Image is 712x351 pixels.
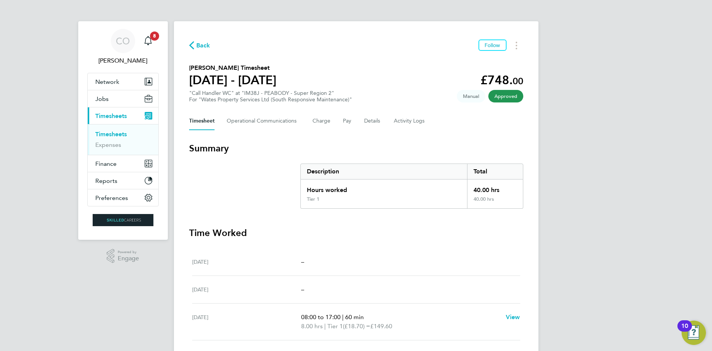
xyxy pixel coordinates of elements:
[87,214,159,226] a: Go to home page
[95,95,109,102] span: Jobs
[189,142,523,154] h3: Summary
[196,41,210,50] span: Back
[457,90,485,102] span: This timesheet was manually created.
[189,227,523,239] h3: Time Worked
[467,179,523,196] div: 40.00 hrs
[506,313,520,321] span: View
[189,63,276,72] h2: [PERSON_NAME] Timesheet
[95,131,127,138] a: Timesheets
[313,112,331,130] button: Charge
[87,56,159,65] span: Craig O'Donovan
[95,141,121,148] a: Expenses
[95,112,127,120] span: Timesheets
[192,285,302,294] div: [DATE]
[88,155,158,172] button: Finance
[88,90,158,107] button: Jobs
[88,107,158,124] button: Timesheets
[141,29,156,53] a: 8
[327,322,343,331] span: Tier 1
[88,73,158,90] button: Network
[78,21,168,240] nav: Main navigation
[370,323,392,330] span: £149.60
[480,73,523,87] app-decimal: £748.
[87,29,159,65] a: CO[PERSON_NAME]
[343,323,370,330] span: (£18.70) =
[88,124,158,155] div: Timesheets
[682,321,706,345] button: Open Resource Center, 10 new notifications
[301,179,467,196] div: Hours worked
[107,249,139,263] a: Powered byEngage
[189,112,215,130] button: Timesheet
[189,41,210,50] button: Back
[343,112,352,130] button: Pay
[485,42,500,49] span: Follow
[95,160,117,167] span: Finance
[307,196,319,202] div: Tier 1
[88,172,158,189] button: Reports
[189,72,276,88] h1: [DATE] - [DATE]
[478,39,507,51] button: Follow
[192,313,302,331] div: [DATE]
[506,313,520,322] a: View
[467,196,523,208] div: 40.00 hrs
[301,323,323,330] span: 8.00 hrs
[488,90,523,102] span: This timesheet has been approved.
[88,189,158,206] button: Preferences
[301,258,304,265] span: –
[95,177,117,184] span: Reports
[150,31,159,41] span: 8
[192,257,302,266] div: [DATE]
[681,326,688,336] div: 10
[510,39,523,51] button: Timesheets Menu
[227,112,300,130] button: Operational Communications
[345,313,364,321] span: 60 min
[467,164,523,179] div: Total
[95,78,119,85] span: Network
[394,112,426,130] button: Activity Logs
[118,255,139,262] span: Engage
[95,194,128,201] span: Preferences
[364,112,382,130] button: Details
[189,90,352,103] div: "Call Handler WC" at "IM38J - PEABODY - Super Region 2"
[93,214,153,226] img: skilledcareers-logo-retina.png
[118,249,139,255] span: Powered by
[189,96,352,103] div: For "Wates Property Services Ltd (South Responsive Maintenance)"
[301,286,304,293] span: –
[342,313,344,321] span: |
[300,164,523,209] div: Summary
[513,76,523,87] span: 00
[301,164,467,179] div: Description
[116,36,130,46] span: CO
[301,313,341,321] span: 08:00 to 17:00
[324,323,326,330] span: |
